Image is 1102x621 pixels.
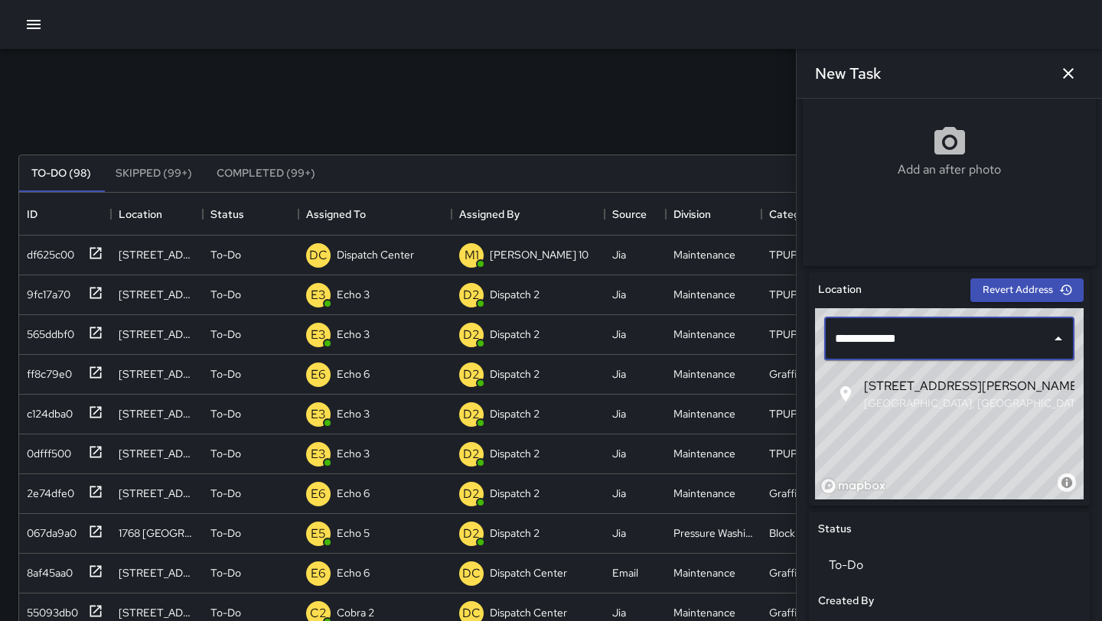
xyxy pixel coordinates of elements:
p: Dispatch 2 [490,486,540,501]
p: Dispatch Center [490,605,567,620]
div: 2456 Valdez Street [119,327,195,342]
p: To-Do [210,287,241,302]
p: To-Do [210,366,241,382]
div: Graffiti Abated Large [769,605,849,620]
p: To-Do [210,486,241,501]
p: D2 [463,286,480,304]
div: TPUP Service Requested [769,247,849,262]
div: df625c00 [21,241,74,262]
div: Maintenance [673,486,735,501]
div: 1701 Broadway [119,366,195,382]
div: Assigned To [306,193,366,236]
p: Echo 3 [337,327,370,342]
div: 0dfff500 [21,440,71,461]
div: 55093db0 [21,599,78,620]
div: Status [210,193,244,236]
div: Jia [612,446,626,461]
p: M1 [465,246,479,265]
div: ID [19,193,111,236]
p: D2 [463,445,480,463]
p: Echo 6 [337,366,370,382]
p: Echo 3 [337,446,370,461]
div: Jia [612,287,626,302]
div: Pressure Washing [673,525,754,541]
div: 8af45aa0 [21,559,73,580]
p: Echo 6 [337,565,370,580]
div: Maintenance [673,605,735,620]
div: TPUP Service Requested [769,406,849,421]
div: c124dba0 [21,400,73,421]
div: Assigned By [459,193,520,236]
div: Jia [612,247,626,262]
div: Maintenance [673,287,735,302]
div: Maintenance [673,406,735,421]
p: Cobra 2 [337,605,374,620]
p: D2 [463,405,480,424]
div: Graffiti Abated Large [769,366,849,382]
button: Skipped (99+) [103,155,204,192]
div: Jia [612,605,626,620]
div: Jia [612,486,626,501]
div: 102 Frank H. Ogawa Plaza [119,486,195,501]
div: Maintenance [673,327,735,342]
p: D2 [463,366,480,384]
p: E6 [311,366,326,384]
div: 709 Broadway [119,406,195,421]
div: 067da9a0 [21,519,77,541]
p: To-Do [210,605,241,620]
p: To-Do [210,406,241,421]
p: E6 [311,485,326,503]
p: Echo 3 [337,287,370,302]
div: TPUP Service Requested [769,287,849,302]
div: Jia [612,406,626,421]
div: Category [769,193,815,236]
div: 1999 Harrison Street [119,247,195,262]
div: 2e74dfe0 [21,480,74,501]
p: E5 [311,525,326,543]
div: Maintenance [673,247,735,262]
p: E3 [311,286,326,304]
p: To-Do [210,565,241,580]
div: TPUP Service Requested [769,327,849,342]
p: [GEOGRAPHIC_DATA], [GEOGRAPHIC_DATA], [GEOGRAPHIC_DATA] [864,395,1062,411]
p: D2 [463,485,480,503]
p: Echo 5 [337,525,370,541]
div: Source [612,193,647,236]
div: Jia [612,327,626,342]
p: Dispatch Center [490,565,567,580]
div: Maintenance [673,565,735,580]
div: Email [612,565,638,580]
p: [PERSON_NAME] 10 [490,247,588,262]
div: Division [673,193,711,236]
div: Division [666,193,761,236]
div: Block Face Pressure Washed [769,525,849,541]
div: Status [203,193,298,236]
div: Jia [612,525,626,541]
div: 2404 Broadway [119,446,195,461]
p: Dispatch 2 [490,327,540,342]
p: E3 [311,326,326,344]
div: 1701 Broadway [119,605,195,620]
div: Source [605,193,666,236]
p: D2 [463,326,480,344]
p: E3 [311,405,326,424]
p: DC [309,246,328,265]
div: ID [27,193,37,236]
p: E6 [311,564,326,583]
p: To-Do [210,327,241,342]
div: Assigned To [298,193,452,236]
button: To-Do (98) [19,155,103,192]
p: Dispatch 2 [490,406,540,421]
div: TPUP Service Requested [769,446,849,461]
div: 2295 Broadway [119,287,195,302]
div: Jia [612,366,626,382]
div: Graffiti Abated Large [769,486,849,501]
p: Dispatch 2 [490,525,540,541]
div: 9fc17a70 [21,281,70,302]
p: Dispatch 2 [490,366,540,382]
p: D2 [463,525,480,543]
div: Location [119,193,162,236]
p: Dispatch 2 [490,446,540,461]
div: Graffiti Sticker Abated Small [769,565,849,580]
p: E3 [311,445,326,463]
